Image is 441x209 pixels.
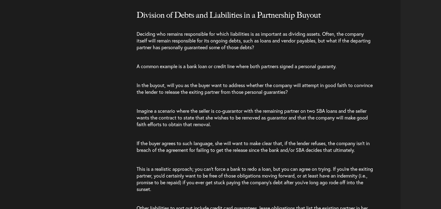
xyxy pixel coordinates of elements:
[137,140,370,153] span: If the buyer agrees to such language, she will want to make clear that, if the lender refuses, th...
[137,108,368,127] span: Imagine a scenario where the seller is co-guarantor with the remaining partner on two SBA loans a...
[137,82,373,95] span: In the buyout, will you as the buyer want to address whether the company will attempt in good fai...
[137,166,373,192] span: This is a realistic approach; you can’t force a bank to redo a loan, but you can agree on trying....
[137,31,371,50] span: Deciding who remains responsible for which liabilities is as important as dividing assets. Often,...
[137,63,337,69] span: A common example is a bank loan or credit line where both partners signed a personal guaranty.
[137,10,321,20] span: Division of Debts and Liabilities in a Partnership Buyout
